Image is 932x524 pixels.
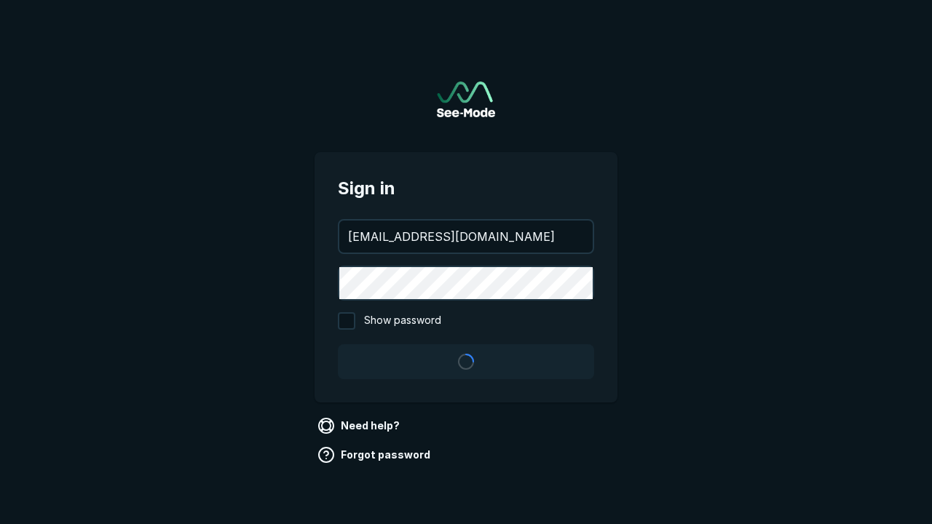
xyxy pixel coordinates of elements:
input: your@email.com [339,221,593,253]
a: Forgot password [315,443,436,467]
a: Need help? [315,414,406,437]
img: See-Mode Logo [437,82,495,117]
span: Sign in [338,175,594,202]
span: Show password [364,312,441,330]
a: Go to sign in [437,82,495,117]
